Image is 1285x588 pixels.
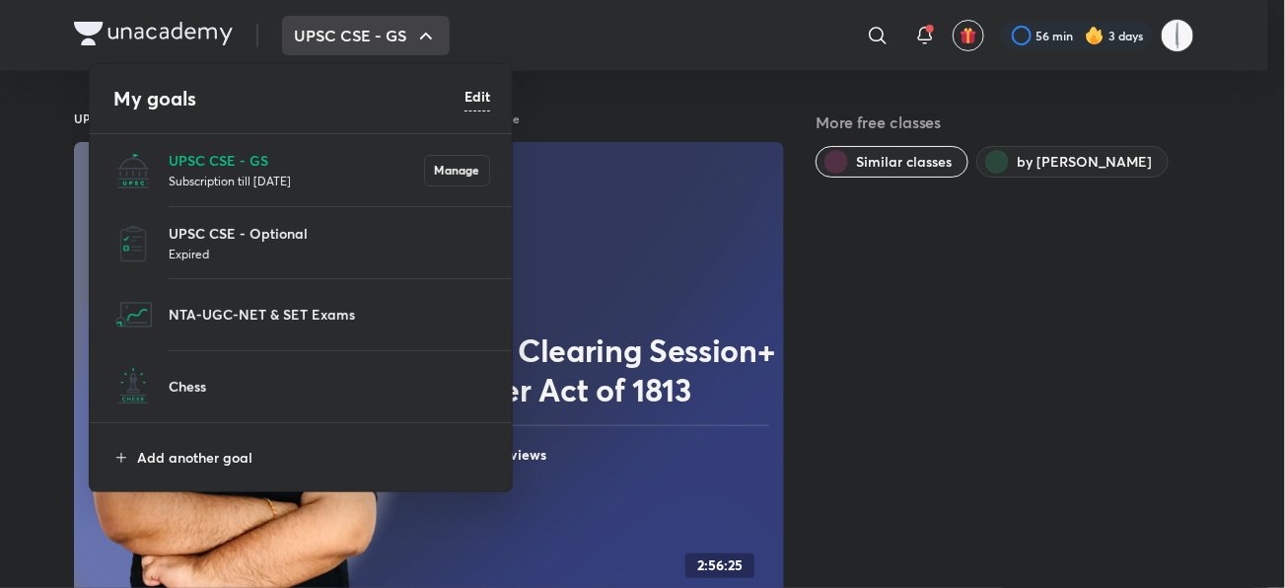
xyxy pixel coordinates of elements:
p: Subscription till [DATE] [169,171,424,190]
p: UPSC CSE - GS [169,150,424,171]
p: NTA-UGC-NET & SET Exams [169,304,490,325]
img: Chess [113,367,153,406]
p: Chess [169,376,490,397]
button: Manage [424,155,490,186]
h6: Edit [464,86,490,107]
p: Add another goal [137,447,490,468]
p: UPSC CSE - Optional [169,223,490,244]
img: UPSC CSE - Optional [113,224,153,263]
img: NTA-UGC-NET & SET Exams [113,295,153,334]
h4: My goals [113,84,464,113]
img: UPSC CSE - GS [113,151,153,190]
p: Expired [169,244,490,263]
